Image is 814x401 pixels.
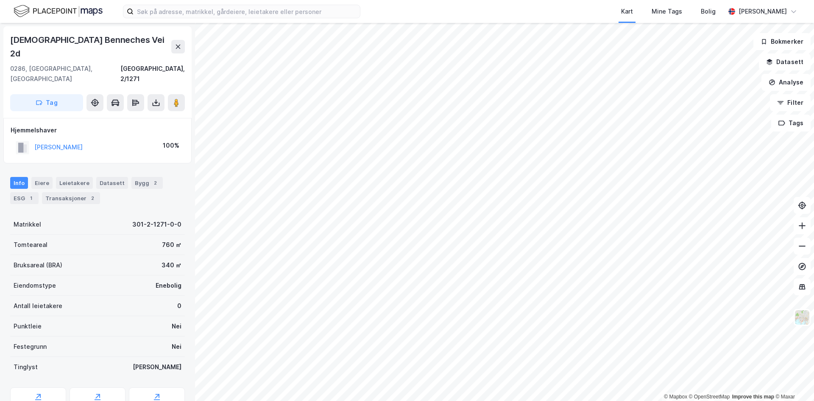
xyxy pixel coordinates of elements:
div: Datasett [96,177,128,189]
div: Festegrunn [14,342,47,352]
button: Filter [770,94,811,111]
div: 2 [151,179,159,187]
div: Nei [172,321,181,331]
div: Transaksjoner [42,192,100,204]
div: Eiere [31,177,53,189]
div: Mine Tags [652,6,682,17]
div: 340 ㎡ [162,260,181,270]
img: Z [794,309,810,325]
button: Tags [771,115,811,132]
div: Leietakere [56,177,93,189]
div: Bolig [701,6,716,17]
div: 0 [177,301,181,311]
div: [GEOGRAPHIC_DATA], 2/1271 [120,64,185,84]
div: 1 [27,194,35,202]
div: Info [10,177,28,189]
div: 100% [163,140,179,151]
img: logo.f888ab2527a4732fd821a326f86c7f29.svg [14,4,103,19]
div: [PERSON_NAME] [739,6,787,17]
button: Tag [10,94,83,111]
div: Bygg [131,177,163,189]
div: Kart [621,6,633,17]
div: Antall leietakere [14,301,62,311]
a: Improve this map [732,394,774,400]
div: Tomteareal [14,240,47,250]
div: Kontrollprogram for chat [772,360,814,401]
div: Hjemmelshaver [11,125,184,135]
div: Bruksareal (BRA) [14,260,62,270]
a: Mapbox [664,394,687,400]
input: Søk på adresse, matrikkel, gårdeiere, leietakere eller personer [134,5,360,18]
div: Eiendomstype [14,280,56,291]
div: [PERSON_NAME] [133,362,181,372]
a: OpenStreetMap [689,394,730,400]
div: 2 [88,194,97,202]
div: Punktleie [14,321,42,331]
button: Analyse [761,74,811,91]
div: 760 ㎡ [162,240,181,250]
div: Tinglyst [14,362,38,372]
div: ESG [10,192,39,204]
div: [DEMOGRAPHIC_DATA] Benneches Vei 2d [10,33,171,60]
div: 301-2-1271-0-0 [132,219,181,230]
button: Datasett [759,53,811,70]
iframe: Chat Widget [772,360,814,401]
div: Enebolig [156,280,181,291]
button: Bokmerker [753,33,811,50]
div: Nei [172,342,181,352]
div: 0286, [GEOGRAPHIC_DATA], [GEOGRAPHIC_DATA] [10,64,120,84]
div: Matrikkel [14,219,41,230]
